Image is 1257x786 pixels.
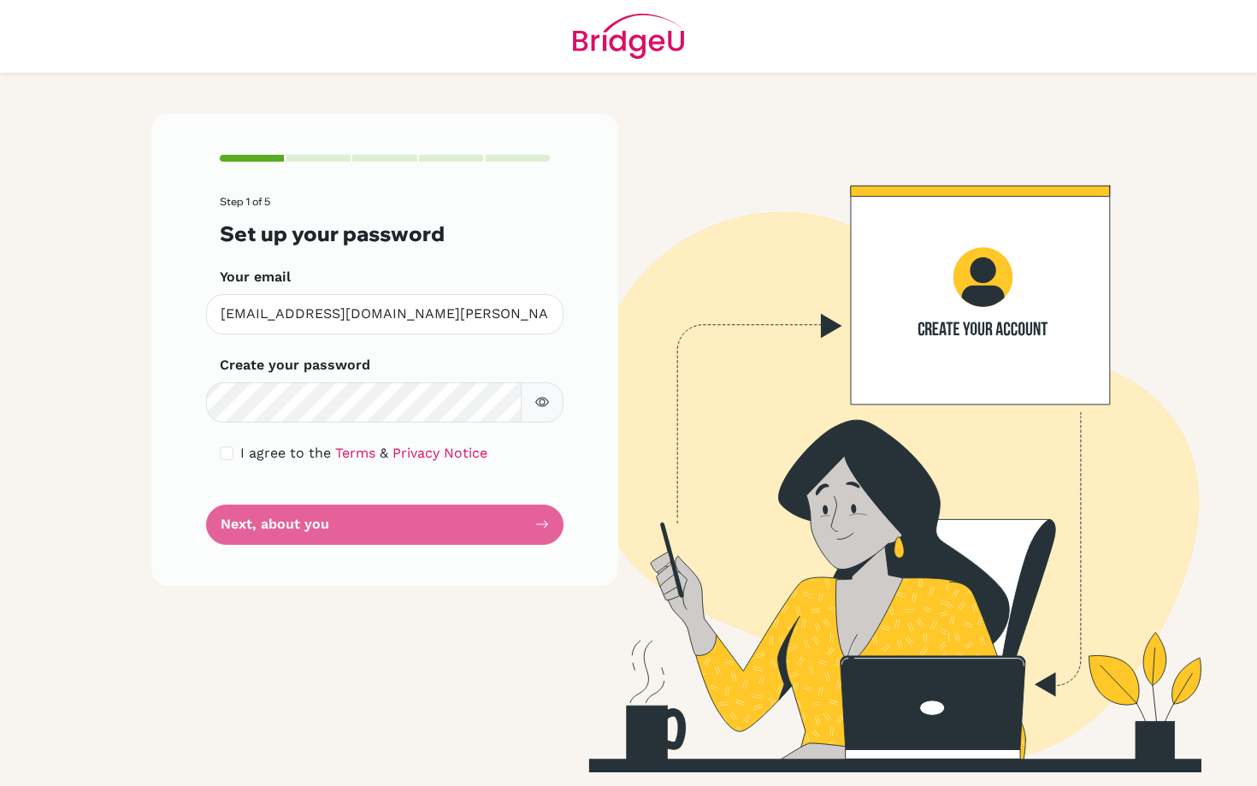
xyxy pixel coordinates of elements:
[220,355,370,375] label: Create your password
[392,445,487,461] a: Privacy Notice
[220,195,270,208] span: Step 1 of 5
[206,294,564,334] input: Insert your email*
[240,445,331,461] span: I agree to the
[335,445,375,461] a: Terms
[220,267,291,287] label: Your email
[380,445,388,461] span: &
[220,222,550,246] h3: Set up your password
